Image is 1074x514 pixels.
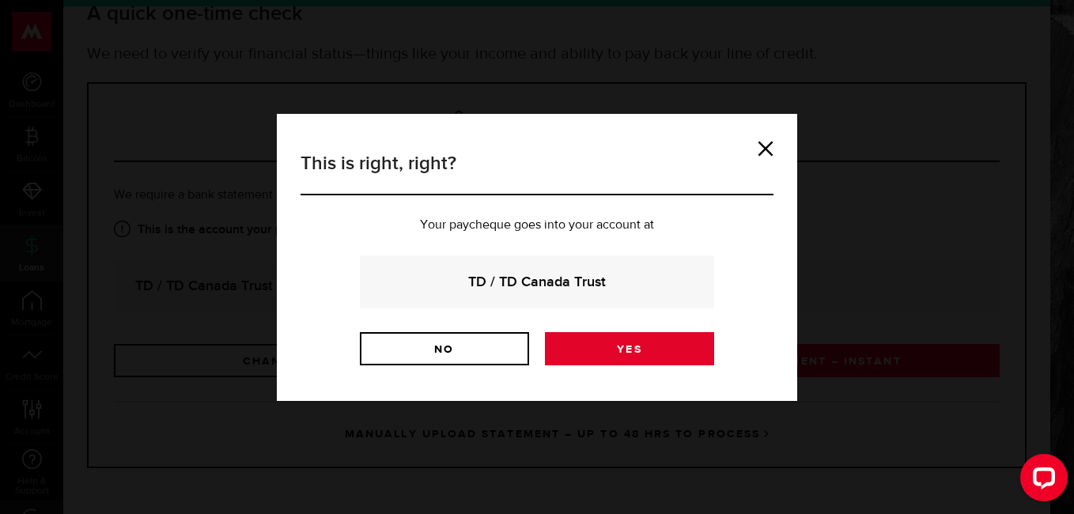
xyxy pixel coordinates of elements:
[301,219,773,232] p: Your paycheque goes into your account at
[301,149,773,195] h3: This is right, right?
[381,271,693,293] strong: TD / TD Canada Trust
[1008,448,1074,514] iframe: LiveChat chat widget
[545,332,714,365] a: Yes
[360,332,529,365] a: No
